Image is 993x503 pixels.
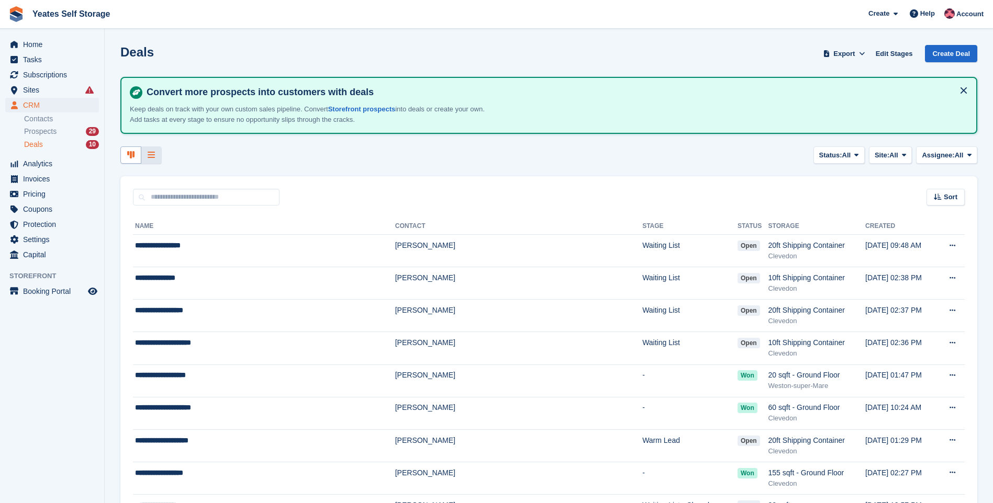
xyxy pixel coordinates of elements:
div: 29 [86,127,99,136]
a: menu [5,217,99,232]
td: [DATE] 02:27 PM [865,462,937,494]
span: Capital [23,247,86,262]
div: Weston-super-Mare [768,381,866,391]
span: Help [920,8,935,19]
span: Export [833,49,855,59]
span: Protection [23,217,86,232]
td: [DATE] 09:48 AM [865,235,937,267]
img: stora-icon-8386f47178a22dfd0bd8f6a31ec36ba5ce8667c1dd55bd0f319d3a0aa187defe.svg [8,6,24,22]
a: menu [5,284,99,299]
td: Warm Lead [642,429,738,462]
span: Account [956,9,984,19]
a: menu [5,83,99,97]
a: Edit Stages [872,45,917,62]
div: 20ft Shipping Container [768,305,866,316]
th: Contact [395,218,642,235]
span: Tasks [23,52,86,67]
div: 10 [86,140,99,149]
td: [PERSON_NAME] [395,429,642,462]
a: menu [5,52,99,67]
a: menu [5,247,99,262]
a: menu [5,172,99,186]
h1: Deals [120,45,154,59]
div: 10ft Shipping Container [768,337,866,348]
span: open [738,305,760,316]
h4: Convert more prospects into customers with deals [142,86,968,98]
td: [DATE] 01:29 PM [865,429,937,462]
span: Invoices [23,172,86,186]
th: Status [738,218,768,235]
button: Site: All [869,146,912,164]
a: menu [5,232,99,247]
td: [PERSON_NAME] [395,364,642,397]
th: Stage [642,218,738,235]
span: Create [868,8,889,19]
td: [PERSON_NAME] [395,397,642,429]
th: Created [865,218,937,235]
td: [PERSON_NAME] [395,235,642,267]
td: [PERSON_NAME] [395,267,642,300]
a: Deals 10 [24,139,99,150]
td: Waiting List [642,267,738,300]
td: [DATE] 02:38 PM [865,267,937,300]
th: Name [133,218,395,235]
div: Clevedon [768,283,866,294]
img: James Griffin [944,8,955,19]
span: Coupons [23,202,86,216]
a: menu [5,156,99,171]
button: Status: All [813,146,865,164]
div: Clevedon [768,251,866,261]
td: [PERSON_NAME] [395,462,642,494]
td: - [642,397,738,429]
span: Settings [23,232,86,247]
a: Create Deal [925,45,977,62]
a: menu [5,202,99,216]
a: menu [5,37,99,52]
span: won [738,370,757,381]
td: [PERSON_NAME] [395,332,642,364]
span: All [955,150,964,161]
a: Prospects 29 [24,126,99,137]
th: Storage [768,218,866,235]
a: menu [5,187,99,201]
div: Clevedon [768,478,866,489]
span: Status: [819,150,842,161]
span: Prospects [24,127,57,136]
span: Home [23,37,86,52]
span: Assignee: [922,150,954,161]
a: Storefront prospects [328,105,396,113]
a: Contacts [24,114,99,124]
td: - [642,462,738,494]
span: Subscriptions [23,67,86,82]
span: Sites [23,83,86,97]
i: Smart entry sync failures have occurred [85,86,94,94]
div: 10ft Shipping Container [768,272,866,283]
td: - [642,364,738,397]
td: Waiting List [642,332,738,364]
div: 20ft Shipping Container [768,240,866,251]
div: 20 sqft - Ground Floor [768,370,866,381]
div: 155 sqft - Ground Floor [768,467,866,478]
span: open [738,241,760,251]
span: Site: [875,150,889,161]
td: [DATE] 10:24 AM [865,397,937,429]
td: [DATE] 01:47 PM [865,364,937,397]
td: [DATE] 02:36 PM [865,332,937,364]
span: Booking Portal [23,284,86,299]
span: Analytics [23,156,86,171]
td: Waiting List [642,235,738,267]
button: Assignee: All [916,146,977,164]
span: Storefront [9,271,104,281]
span: open [738,273,760,283]
div: Clevedon [768,348,866,359]
a: menu [5,98,99,112]
a: Yeates Self Storage [28,5,115,22]
td: Waiting List [642,300,738,332]
td: [PERSON_NAME] [395,300,642,332]
div: Clevedon [768,446,866,456]
span: open [738,436,760,446]
span: won [738,403,757,413]
span: open [738,338,760,348]
div: 60 sqft - Ground Floor [768,402,866,413]
span: Pricing [23,187,86,201]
